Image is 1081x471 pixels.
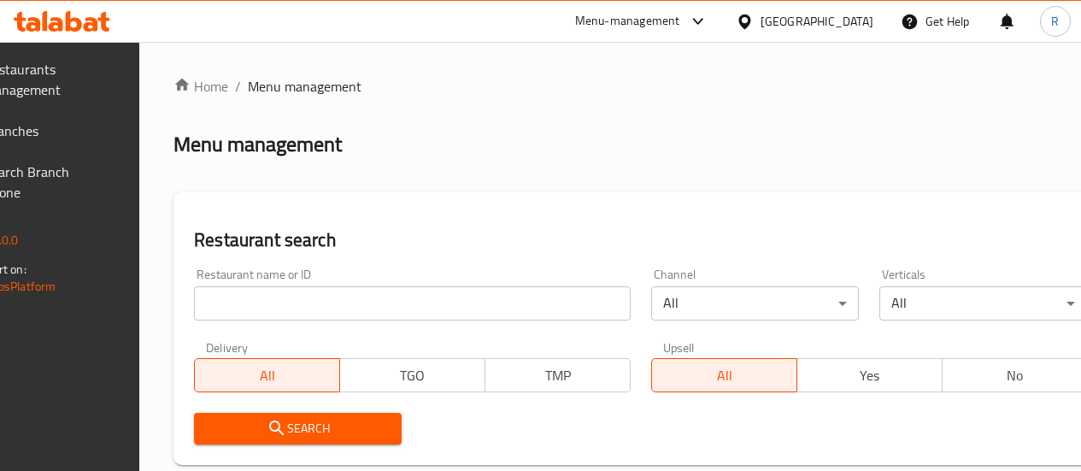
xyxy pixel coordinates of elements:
[804,363,936,388] span: Yes
[492,363,624,388] span: TMP
[208,418,388,439] span: Search
[347,363,479,388] span: TGO
[796,358,943,392] button: Yes
[206,341,249,353] label: Delivery
[485,358,631,392] button: TMP
[248,76,361,97] span: Menu management
[651,358,797,392] button: All
[1051,12,1059,31] span: R
[194,413,402,445] button: Search
[173,76,228,97] a: Home
[235,76,241,97] li: /
[949,363,1081,388] span: No
[663,341,695,353] label: Upsell
[202,363,333,388] span: All
[761,12,873,31] div: [GEOGRAPHIC_DATA]
[575,11,680,32] div: Menu-management
[339,358,485,392] button: TGO
[173,131,342,158] h2: Menu management
[194,358,340,392] button: All
[659,363,790,388] span: All
[194,286,631,321] input: Search for restaurant name or ID..
[651,286,859,321] div: All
